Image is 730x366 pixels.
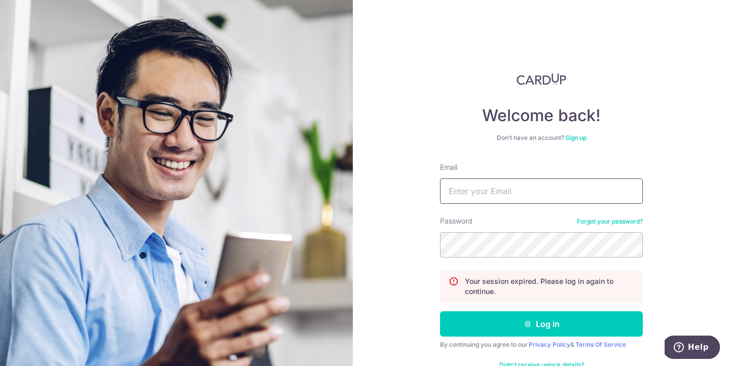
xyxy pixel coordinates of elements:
[440,105,643,126] h4: Welcome back!
[575,341,626,348] a: Terms Of Service
[465,276,634,297] p: Your session expired. Please log in again to continue.
[529,341,570,348] a: Privacy Policy
[440,216,472,226] label: Password
[23,7,44,16] span: Help
[440,341,643,349] div: By continuing you agree to our &
[440,178,643,204] input: Enter your Email
[517,73,566,85] img: CardUp Logo
[565,134,587,141] a: Sign up
[665,336,720,361] iframe: Opens a widget where you can find more information
[440,162,457,172] label: Email
[440,311,643,337] button: Log in
[577,217,643,226] a: Forgot your password?
[440,134,643,142] div: Don’t have an account?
